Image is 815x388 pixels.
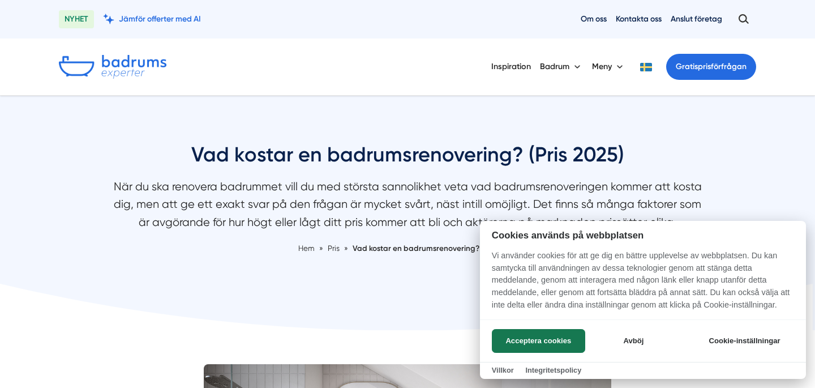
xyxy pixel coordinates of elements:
button: Avböj [589,329,679,353]
button: Acceptera cookies [492,329,585,353]
a: Integritetspolicy [525,366,581,374]
h2: Cookies används på webbplatsen [480,230,806,241]
p: Vi använder cookies för att ge dig en bättre upplevelse av webbplatsen. Du kan samtycka till anvä... [480,250,806,319]
a: Villkor [492,366,514,374]
button: Cookie-inställningar [695,329,794,353]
